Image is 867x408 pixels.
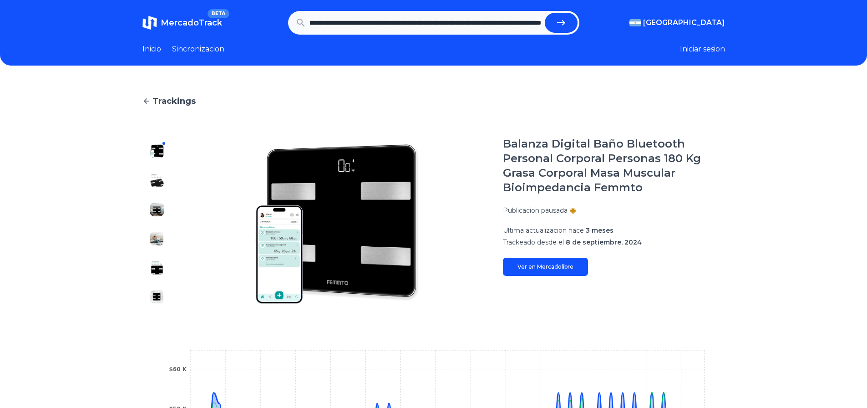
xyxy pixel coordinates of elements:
[150,231,164,246] img: Balanza Digital Baño Bluetooth Personal Corporal Personas 180 Kg Grasa Corporal Masa Muscular Bio...
[503,137,725,195] h1: Balanza Digital Baño Bluetooth Personal Corporal Personas 180 Kg Grasa Corporal Masa Muscular Bio...
[586,226,613,235] span: 3 meses
[503,226,584,235] span: Ultima actualizacion hace
[503,258,588,276] a: Ver en Mercadolibre
[150,260,164,275] img: Balanza Digital Baño Bluetooth Personal Corporal Personas 180 Kg Grasa Corporal Masa Muscular Bio...
[142,44,161,55] a: Inicio
[150,202,164,217] img: Balanza Digital Baño Bluetooth Personal Corporal Personas 180 Kg Grasa Corporal Masa Muscular Bio...
[142,15,222,30] a: MercadoTrackBETA
[503,238,564,246] span: Trackeado desde el
[566,238,642,246] span: 8 de septiembre, 2024
[150,144,164,158] img: Balanza Digital Baño Bluetooth Personal Corporal Personas 180 Kg Grasa Corporal Masa Muscular Bio...
[150,290,164,304] img: Balanza Digital Baño Bluetooth Personal Corporal Personas 180 Kg Grasa Corporal Masa Muscular Bio...
[142,15,157,30] img: MercadoTrack
[169,366,187,372] tspan: $60 K
[503,206,568,215] p: Publicacion pausada
[150,173,164,188] img: Balanza Digital Baño Bluetooth Personal Corporal Personas 180 Kg Grasa Corporal Masa Muscular Bio...
[142,95,725,107] a: Trackings
[161,18,222,28] span: MercadoTrack
[629,17,725,28] button: [GEOGRAPHIC_DATA]
[643,17,725,28] span: [GEOGRAPHIC_DATA]
[208,9,229,18] span: BETA
[629,19,641,26] img: Argentina
[172,44,224,55] a: Sincronizacion
[152,95,196,107] span: Trackings
[680,44,725,55] button: Iniciar sesion
[190,137,485,311] img: Balanza Digital Baño Bluetooth Personal Corporal Personas 180 Kg Grasa Corporal Masa Muscular Bio...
